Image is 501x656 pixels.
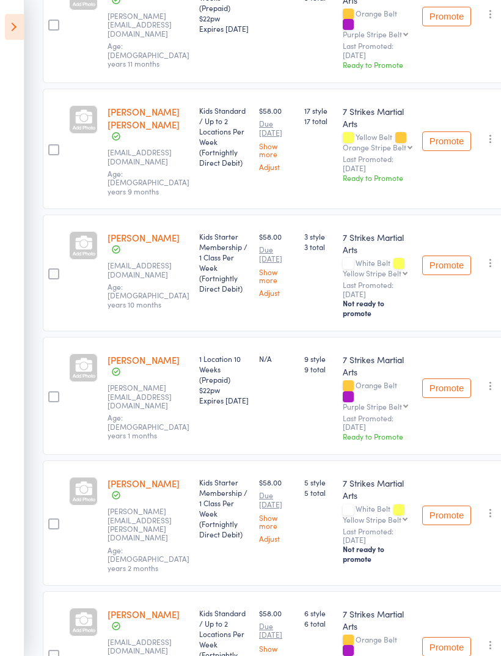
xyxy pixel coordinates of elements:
[422,506,471,525] button: Promote
[343,414,412,432] small: Last Promoted: [DATE]
[259,514,294,529] a: Show more
[304,364,333,374] span: 9 total
[304,618,333,628] span: 6 total
[108,507,187,542] small: Sourabh.nigam@gmail.com
[259,353,294,364] div: N/A
[343,231,412,256] div: 7 Strikes Martial Arts
[108,168,189,196] span: Age: [DEMOGRAPHIC_DATA] years 9 months
[422,378,471,398] button: Promote
[259,289,294,297] a: Adjust
[108,12,187,38] small: donna.barbuto02@gmail.com
[343,172,412,183] div: Ready to Promote
[304,353,333,364] span: 9 style
[108,231,180,244] a: [PERSON_NAME]
[343,381,412,410] div: Orange Belt
[259,119,294,137] small: Due [DATE]
[422,256,471,275] button: Promote
[108,148,187,166] small: wolfeandbear@outlook.com
[343,9,412,38] div: Orange Belt
[199,353,249,405] div: 1 Location 10 Weeks (Prepaid) $22pw
[199,395,249,405] div: Expires [DATE]
[108,608,180,621] a: [PERSON_NAME]
[343,544,412,564] div: Not ready to promote
[343,504,412,523] div: White Belt
[304,608,333,618] span: 6 style
[343,143,406,151] div: Orange Stripe Belt
[199,105,249,168] div: Kids Standard / Up to 2 Locations Per Week (Fortnightly Direct Debit)
[343,431,412,441] div: Ready to Promote
[259,534,294,542] a: Adjust
[304,487,333,498] span: 5 total
[259,268,294,284] a: Show more
[259,477,294,542] div: $58.00
[343,259,412,277] div: White Belt
[304,477,333,487] span: 5 style
[199,477,249,539] div: Kids Starter Membership / 1 Class Per Week (Fortnightly Direct Debit)
[259,622,294,639] small: Due [DATE]
[304,105,333,116] span: 17 style
[259,231,294,297] div: $58.00
[304,231,333,241] span: 3 style
[343,133,412,151] div: Yellow Belt
[343,527,412,545] small: Last Promoted: [DATE]
[108,638,187,655] small: poonamsnigam@gmail.com
[343,269,401,277] div: Yellow Stripe Belt
[108,545,189,573] span: Age: [DEMOGRAPHIC_DATA] years 2 months
[108,261,187,279] small: seaman5185@hotmail.com
[343,155,412,172] small: Last Promoted: [DATE]
[199,231,249,293] div: Kids Starter Membership / 1 Class Per Week (Fortnightly Direct Debit)
[259,245,294,263] small: Due [DATE]
[343,608,412,632] div: 7 Strikes Martial Arts
[108,40,189,68] span: Age: [DEMOGRAPHIC_DATA] years 11 months
[199,23,249,34] div: Expires [DATE]
[343,281,412,298] small: Last Promoted: [DATE]
[108,281,189,309] span: Age: [DEMOGRAPHIC_DATA] years 10 months
[108,477,180,490] a: [PERSON_NAME]
[259,142,294,158] a: Show more
[304,116,333,126] span: 17 total
[108,383,187,410] small: donna.barbuto02@gmail.com
[343,298,412,318] div: Not ready to promote
[422,7,471,26] button: Promote
[343,402,402,410] div: Purple Stripe Belt
[259,105,294,171] div: $58.00
[343,353,412,378] div: 7 Strikes Martial Arts
[108,412,189,440] span: Age: [DEMOGRAPHIC_DATA] years 1 months
[108,353,180,366] a: [PERSON_NAME]
[108,105,180,131] a: [PERSON_NAME] [PERSON_NAME]
[343,42,412,59] small: Last Promoted: [DATE]
[343,515,401,523] div: Yellow Stripe Belt
[343,59,412,70] div: Ready to Promote
[422,131,471,151] button: Promote
[304,241,333,252] span: 3 total
[343,477,412,501] div: 7 Strikes Martial Arts
[259,491,294,509] small: Due [DATE]
[343,30,402,38] div: Purple Stripe Belt
[259,163,294,171] a: Adjust
[343,105,412,130] div: 7 Strikes Martial Arts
